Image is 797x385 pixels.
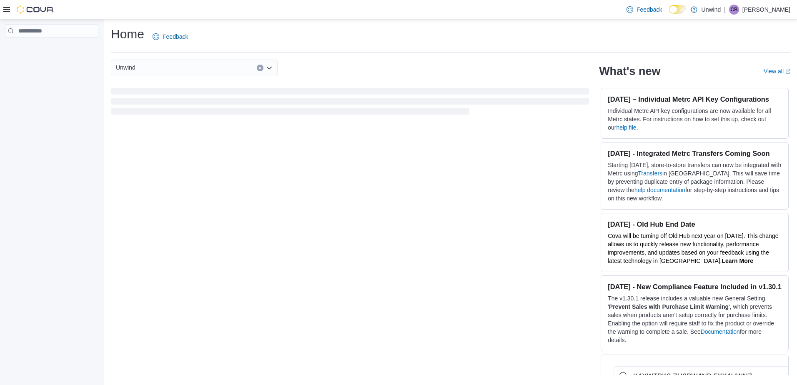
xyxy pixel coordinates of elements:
[729,5,739,15] div: Curtis Blaske
[731,5,738,15] span: CB
[616,124,636,131] a: help file
[722,257,753,264] a: Learn More
[724,5,726,15] p: |
[702,5,721,15] p: Unwind
[608,282,782,291] h3: [DATE] - New Compliance Feature Included in v1.30.1
[634,187,685,193] a: help documentation
[742,5,790,15] p: [PERSON_NAME]
[5,39,98,59] nav: Complex example
[608,107,782,132] p: Individual Metrc API key configurations are now available for all Metrc states. For instructions ...
[608,149,782,157] h3: [DATE] - Integrated Metrc Transfers Coming Soon
[599,65,660,78] h2: What's new
[608,95,782,103] h3: [DATE] – Individual Metrc API Key Configurations
[623,1,665,18] a: Feedback
[111,90,589,116] span: Loading
[111,26,144,42] h1: Home
[608,220,782,228] h3: [DATE] - Old Hub End Date
[266,65,273,71] button: Open list of options
[149,28,191,45] a: Feedback
[163,32,188,41] span: Feedback
[608,232,778,264] span: Cova will be turning off Old Hub next year on [DATE]. This change allows us to quickly release ne...
[638,170,663,177] a: Transfers
[764,68,790,75] a: View allExternal link
[637,5,662,14] span: Feedback
[669,5,687,14] input: Dark Mode
[116,62,135,72] span: Unwind
[785,69,790,74] svg: External link
[257,65,263,71] button: Clear input
[17,5,54,14] img: Cova
[609,303,729,310] strong: Prevent Sales with Purchase Limit Warning
[701,328,740,335] a: Documentation
[608,161,782,202] p: Starting [DATE], store-to-store transfers can now be integrated with Metrc using in [GEOGRAPHIC_D...
[608,294,782,344] p: The v1.30.1 release includes a valuable new General Setting, ' ', which prevents sales when produ...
